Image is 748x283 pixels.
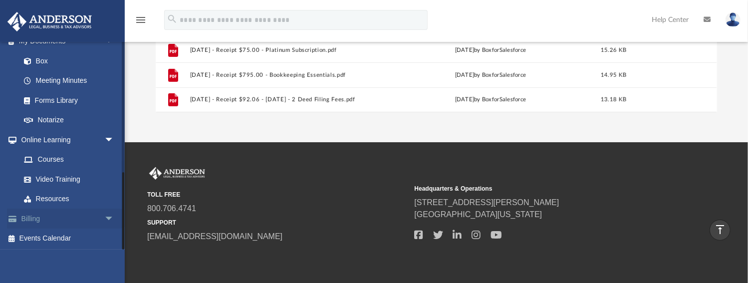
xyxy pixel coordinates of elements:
[190,97,388,103] button: [DATE] - Receipt $92.06 - [DATE] - 2 Deed Filing Fees.pdf
[190,47,388,53] button: [DATE] - Receipt $75.00 - Platinum Subscription.pdf
[4,12,95,31] img: Anderson Advisors Platinum Portal
[14,169,119,189] a: Video Training
[147,232,282,241] a: [EMAIL_ADDRESS][DOMAIN_NAME]
[7,130,124,150] a: Online Learningarrow_drop_down
[601,72,626,78] span: 14.95 KB
[104,209,124,229] span: arrow_drop_down
[135,19,147,26] a: menu
[147,218,408,227] small: SUPPORT
[415,184,675,193] small: Headquarters & Operations
[7,209,129,229] a: Billingarrow_drop_down
[147,190,408,199] small: TOLL FREE
[7,229,129,249] a: Events Calendar
[710,220,731,241] a: vertical_align_top
[392,96,589,105] div: [DATE] by BoxforSalesforce
[135,14,147,26] i: menu
[14,189,124,209] a: Resources
[14,71,124,91] a: Meeting Minutes
[392,46,589,55] div: [DATE] by BoxforSalesforce
[14,110,124,130] a: Notarize
[147,167,207,180] img: Anderson Advisors Platinum Portal
[415,198,559,207] a: [STREET_ADDRESS][PERSON_NAME]
[392,71,589,80] div: [DATE] by BoxforSalesforce
[726,12,741,27] img: User Pic
[14,51,119,71] a: Box
[714,224,726,236] i: vertical_align_top
[601,97,626,103] span: 13.18 KB
[147,204,196,213] a: 800.706.4741
[167,13,178,24] i: search
[14,150,124,170] a: Courses
[104,130,124,150] span: arrow_drop_down
[14,90,119,110] a: Forms Library
[415,210,542,219] a: [GEOGRAPHIC_DATA][US_STATE]
[601,47,626,53] span: 15.26 KB
[190,72,388,78] button: [DATE] - Receipt $795.00 - Bookkeeping Essentials.pdf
